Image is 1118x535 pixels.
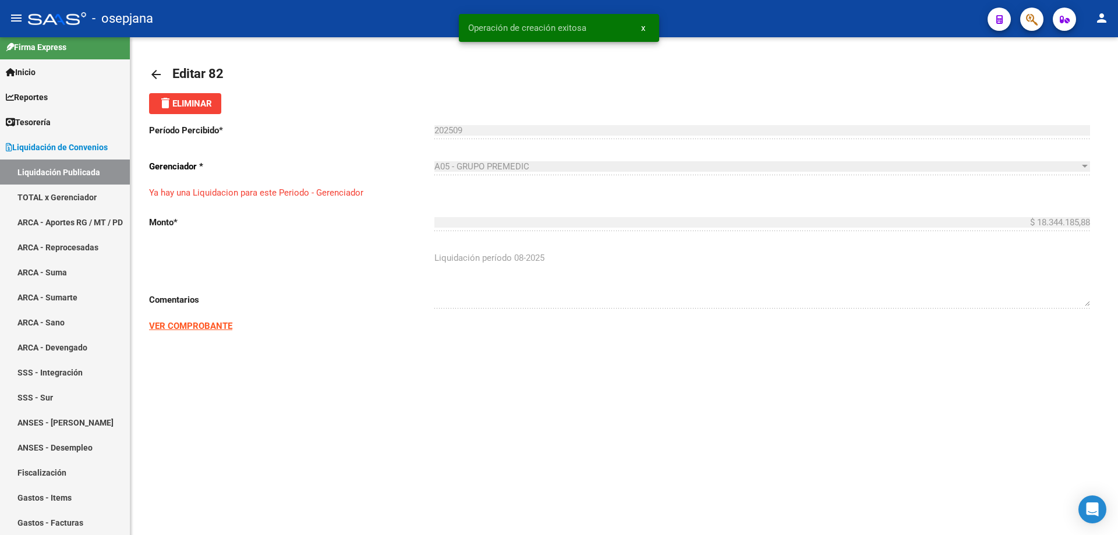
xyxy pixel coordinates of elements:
span: Firma Express [6,41,66,54]
a: VER COMPROBANTE [149,321,232,331]
mat-icon: menu [9,11,23,25]
span: A05 - GRUPO PREMEDIC [434,161,529,172]
mat-icon: delete [158,96,172,110]
span: Liquidación de Convenios [6,141,108,154]
span: Reportes [6,91,48,104]
button: Eliminar [149,93,221,114]
span: Editar 82 [172,66,224,81]
p: Comentarios [149,293,434,306]
p: Gerenciador * [149,160,434,173]
mat-icon: arrow_back [149,68,163,82]
span: - osepjana [92,6,153,31]
span: Eliminar [158,98,212,109]
button: x [632,17,654,38]
p: Monto [149,216,434,229]
mat-icon: person [1095,11,1109,25]
span: Operación de creación exitosa [468,22,586,34]
p: Ya hay una Liquidacion para este Periodo - Gerenciador [149,186,1099,199]
span: Tesorería [6,116,51,129]
span: Inicio [6,66,36,79]
span: x [641,23,645,33]
p: Período Percibido [149,124,434,137]
div: Open Intercom Messenger [1078,495,1106,523]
